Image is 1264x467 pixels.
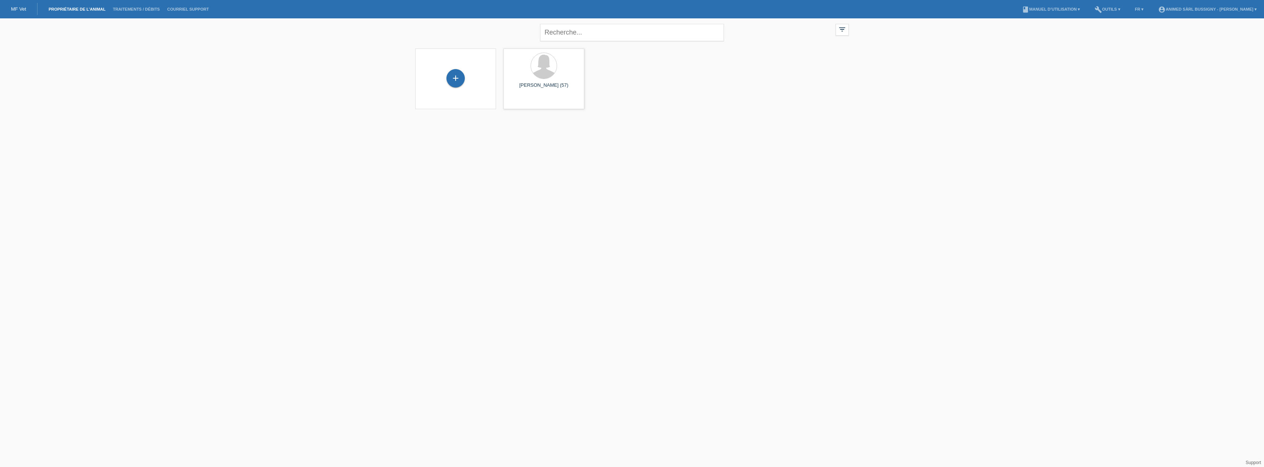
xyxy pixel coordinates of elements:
a: buildOutils ▾ [1091,7,1124,11]
i: book [1022,6,1029,13]
a: FR ▾ [1131,7,1148,11]
i: build [1095,6,1102,13]
div: Enregistrer propriétaire de l’animal [447,72,464,85]
a: Propriétaire de l’animal [45,7,109,11]
input: Recherche... [540,24,724,41]
i: filter_list [838,25,846,33]
a: Courriel Support [164,7,212,11]
a: MF Vet [11,6,26,12]
div: [PERSON_NAME] (57) [509,82,578,94]
a: Traitements / débits [109,7,164,11]
a: account_circleANIMED Sàrl Bussigny - [PERSON_NAME] ▾ [1155,7,1260,11]
a: bookManuel d’utilisation ▾ [1018,7,1084,11]
a: Support [1246,460,1261,465]
i: account_circle [1158,6,1166,13]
